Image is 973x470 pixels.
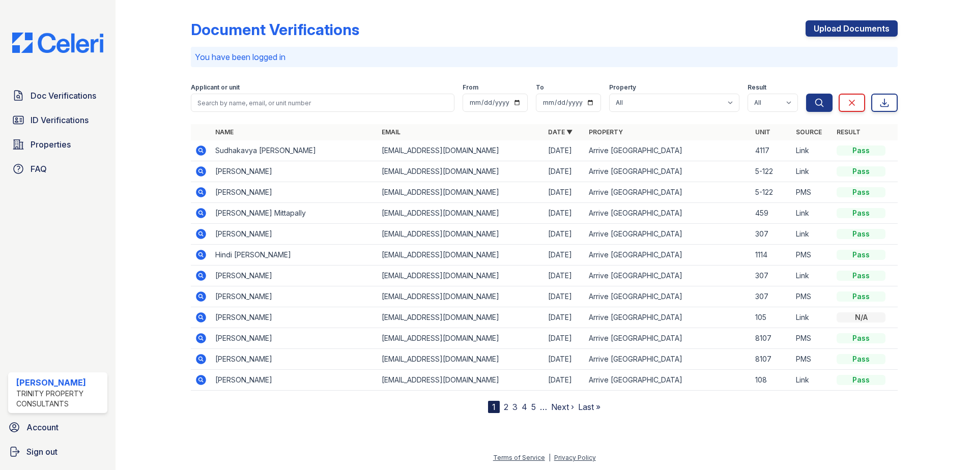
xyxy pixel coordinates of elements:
[792,266,833,286] td: Link
[4,33,111,53] img: CE_Logo_Blue-a8612792a0a2168367f1c8372b55b34899dd931a85d93a1a3d3e32e68fde9ad4.png
[751,224,792,245] td: 307
[837,333,885,343] div: Pass
[191,20,359,39] div: Document Verifications
[382,128,400,136] a: Email
[544,182,585,203] td: [DATE]
[211,161,378,182] td: [PERSON_NAME]
[211,266,378,286] td: [PERSON_NAME]
[837,166,885,177] div: Pass
[8,110,107,130] a: ID Verifications
[792,370,833,391] td: Link
[585,370,751,391] td: Arrive [GEOGRAPHIC_DATA]
[792,224,833,245] td: Link
[585,203,751,224] td: Arrive [GEOGRAPHIC_DATA]
[585,286,751,307] td: Arrive [GEOGRAPHIC_DATA]
[751,245,792,266] td: 1114
[837,312,885,322] div: N/A
[585,140,751,161] td: Arrive [GEOGRAPHIC_DATA]
[544,307,585,328] td: [DATE]
[26,421,59,433] span: Account
[837,291,885,302] div: Pass
[751,140,792,161] td: 4117
[488,401,500,413] div: 1
[215,128,234,136] a: Name
[544,140,585,161] td: [DATE]
[31,163,47,175] span: FAQ
[806,20,898,37] a: Upload Documents
[540,401,547,413] span: …
[751,328,792,349] td: 8107
[589,128,623,136] a: Property
[378,370,544,391] td: [EMAIL_ADDRESS][DOMAIN_NAME]
[837,250,885,260] div: Pass
[792,140,833,161] td: Link
[837,354,885,364] div: Pass
[751,307,792,328] td: 105
[544,245,585,266] td: [DATE]
[378,349,544,370] td: [EMAIL_ADDRESS][DOMAIN_NAME]
[16,376,103,389] div: [PERSON_NAME]
[195,51,894,63] p: You have been logged in
[31,90,96,102] span: Doc Verifications
[544,266,585,286] td: [DATE]
[8,134,107,155] a: Properties
[378,161,544,182] td: [EMAIL_ADDRESS][DOMAIN_NAME]
[544,286,585,307] td: [DATE]
[585,266,751,286] td: Arrive [GEOGRAPHIC_DATA]
[191,94,454,112] input: Search by name, email, or unit number
[211,286,378,307] td: [PERSON_NAME]
[26,446,58,458] span: Sign out
[585,349,751,370] td: Arrive [GEOGRAPHIC_DATA]
[609,83,636,92] label: Property
[211,203,378,224] td: [PERSON_NAME] Mittapally
[792,182,833,203] td: PMS
[751,161,792,182] td: 5-122
[585,224,751,245] td: Arrive [GEOGRAPHIC_DATA]
[4,442,111,462] button: Sign out
[837,187,885,197] div: Pass
[378,224,544,245] td: [EMAIL_ADDRESS][DOMAIN_NAME]
[792,307,833,328] td: Link
[837,229,885,239] div: Pass
[211,245,378,266] td: Hindi [PERSON_NAME]
[504,402,508,412] a: 2
[378,328,544,349] td: [EMAIL_ADDRESS][DOMAIN_NAME]
[551,402,574,412] a: Next ›
[463,83,478,92] label: From
[585,328,751,349] td: Arrive [GEOGRAPHIC_DATA]
[544,224,585,245] td: [DATE]
[585,161,751,182] td: Arrive [GEOGRAPHIC_DATA]
[751,182,792,203] td: 5-122
[578,402,600,412] a: Last »
[531,402,536,412] a: 5
[792,161,833,182] td: Link
[796,128,822,136] a: Source
[493,454,545,461] a: Terms of Service
[748,83,766,92] label: Result
[31,114,89,126] span: ID Verifications
[378,307,544,328] td: [EMAIL_ADDRESS][DOMAIN_NAME]
[378,140,544,161] td: [EMAIL_ADDRESS][DOMAIN_NAME]
[751,349,792,370] td: 8107
[191,83,240,92] label: Applicant or unit
[755,128,770,136] a: Unit
[544,370,585,391] td: [DATE]
[751,370,792,391] td: 108
[585,245,751,266] td: Arrive [GEOGRAPHIC_DATA]
[792,328,833,349] td: PMS
[211,182,378,203] td: [PERSON_NAME]
[792,349,833,370] td: PMS
[211,224,378,245] td: [PERSON_NAME]
[378,266,544,286] td: [EMAIL_ADDRESS][DOMAIN_NAME]
[554,454,596,461] a: Privacy Policy
[211,370,378,391] td: [PERSON_NAME]
[837,145,885,156] div: Pass
[837,271,885,281] div: Pass
[211,328,378,349] td: [PERSON_NAME]
[544,203,585,224] td: [DATE]
[211,140,378,161] td: Sudhakavya [PERSON_NAME]
[378,203,544,224] td: [EMAIL_ADDRESS][DOMAIN_NAME]
[378,286,544,307] td: [EMAIL_ADDRESS][DOMAIN_NAME]
[792,203,833,224] td: Link
[751,266,792,286] td: 307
